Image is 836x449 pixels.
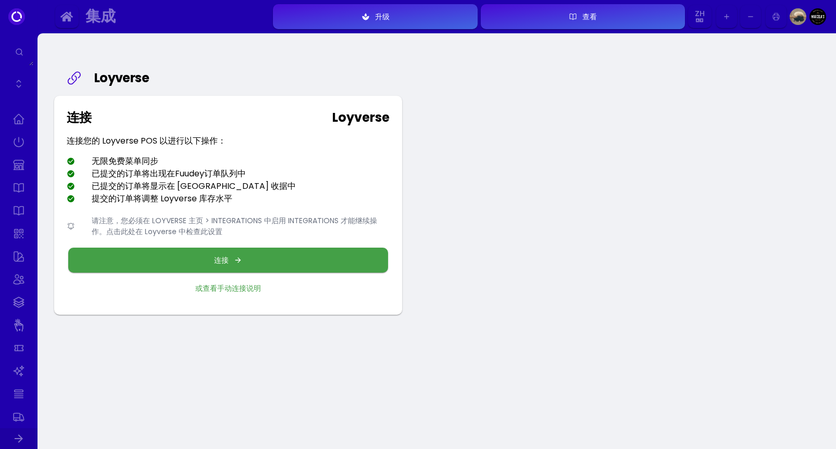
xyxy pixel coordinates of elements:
[67,109,92,126] font: 连接
[67,135,226,147] font: 连接您的 Loyverse POS 以进行以下操作：
[68,248,388,273] button: 连接
[81,5,270,29] button: 集成
[273,4,477,29] button: 升级
[375,11,390,22] font: 升级
[92,215,377,237] font: 请注意，您必须在 LOYVERSE 主页 > INTEGRATIONS 中启用 INTEGRATIONS 才能继续操作。点击此处在 Loyverse 中检查此设置
[92,168,246,179] font: 已提交的订单将出现在Fuudey订单队列中
[85,6,116,27] font: 集成
[68,276,388,301] button: 或查看手动连接说明
[214,255,229,265] font: 连接
[809,8,826,25] img: 图像
[790,8,806,25] img: 图像
[92,193,232,204] font: 提交的订单将调整 Loyverse 库存水平
[332,109,390,126] font: Loyverse
[92,155,158,167] font: 无限免费菜单同步
[94,69,149,86] font: Loyverse
[582,11,597,22] font: 查看
[195,283,261,293] font: 或查看手动连接说明
[481,4,685,29] button: 查看
[92,180,296,192] font: 已提交的订单将显示在 [GEOGRAPHIC_DATA] 收据中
